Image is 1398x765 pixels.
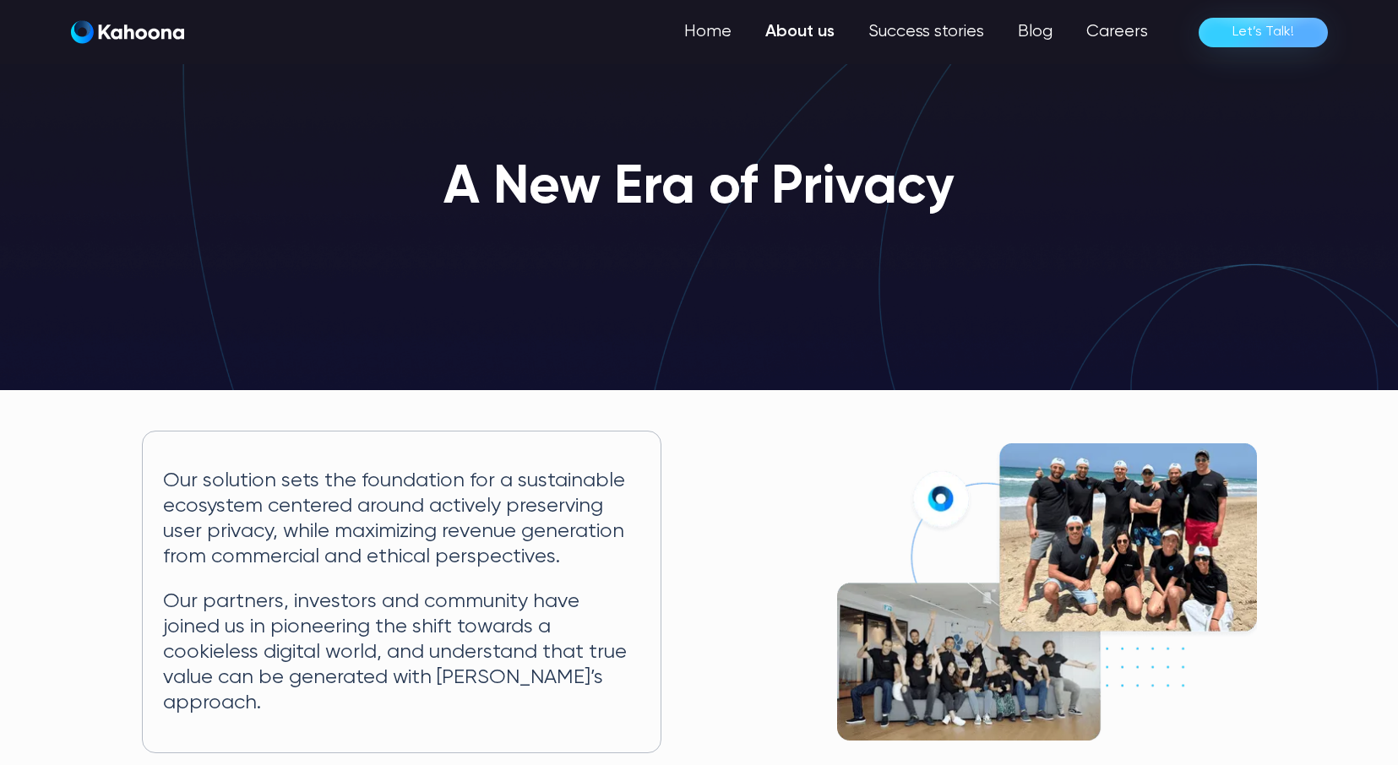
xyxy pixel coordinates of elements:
a: Home [667,15,748,49]
h1: A New Era of Privacy [443,159,955,218]
div: Let’s Talk! [1232,19,1294,46]
p: Our partners, investors and community have joined us in pioneering the shift towards a cookieless... [163,589,640,715]
a: Success stories [851,15,1001,49]
a: Let’s Talk! [1199,18,1328,47]
img: Kahoona logo white [71,20,184,44]
a: Kahoona logo blackKahoona logo white [71,20,184,45]
p: Our solution sets the foundation for a sustainable ecosystem centered around actively preserving ... [163,469,640,569]
a: Careers [1069,15,1165,49]
a: Blog [1001,15,1069,49]
a: About us [748,15,851,49]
